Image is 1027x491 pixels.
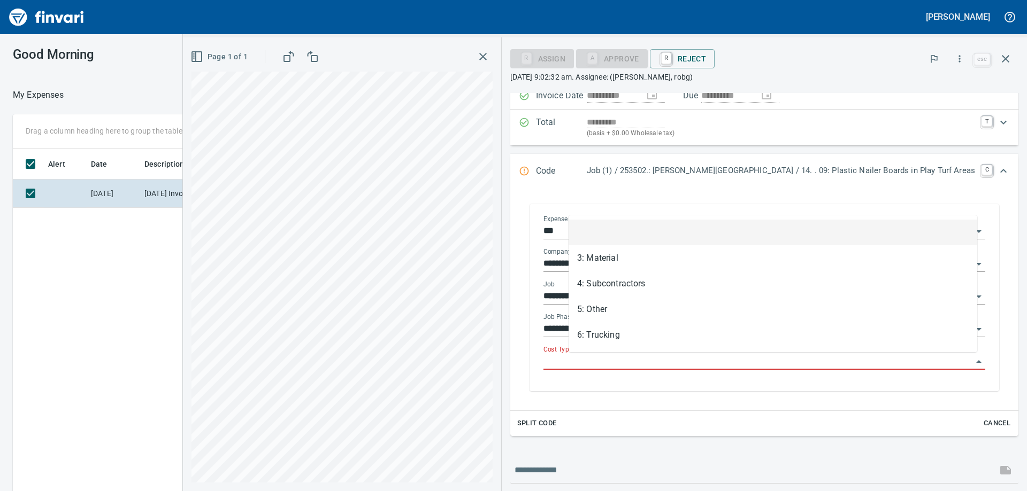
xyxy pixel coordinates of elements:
button: Open [971,224,986,239]
label: Job [543,281,555,287]
button: Flag [922,47,946,71]
p: Total [536,116,587,139]
button: Page 1 of 1 [188,47,252,67]
button: Close [971,354,986,369]
div: Expand [510,110,1018,145]
button: Split Code [515,415,560,432]
a: T [982,116,992,127]
a: C [982,165,992,175]
h3: Good Morning [13,47,240,62]
button: Open [971,322,986,337]
button: Open [971,289,986,304]
div: Cost Type required [576,53,648,63]
h5: [PERSON_NAME] [926,11,990,22]
li: 3: Material [569,245,977,271]
span: Alert [48,158,79,170]
span: Description [144,158,198,170]
span: Close invoice [971,46,1018,72]
p: [DATE] 9:02:32 am. Assignee: ([PERSON_NAME], robg) [510,72,1018,82]
button: Cancel [980,415,1014,432]
label: Company [543,248,571,255]
span: Date [91,158,108,170]
span: Description [144,158,185,170]
p: Drag a column heading here to group the table [26,126,182,136]
label: Expense Type [543,216,583,222]
span: Alert [48,158,65,170]
div: Expand [510,154,1018,189]
p: Code [536,165,587,178]
span: This records your message into the invoice and notifies anyone mentioned [993,457,1018,483]
span: Date [91,158,121,170]
li: 4: Subcontractors [569,271,977,297]
nav: breadcrumb [13,89,64,102]
td: [DATE] Invoice 80209 - 2 from Resco Plastics Inc. (1-39990) [140,180,236,208]
img: Finvari [6,4,87,30]
span: Page 1 of 1 [193,50,248,64]
div: Expand [510,189,1018,436]
div: Assign [510,53,574,63]
li: 5: Other [569,297,977,322]
span: Reject [658,50,706,68]
button: More [948,47,971,71]
p: My Expenses [13,89,64,102]
td: [DATE] [87,180,140,208]
p: (basis + $0.00 Wholesale tax) [587,128,975,139]
a: R [661,52,671,64]
button: RReject [650,49,715,68]
span: Split Code [517,417,557,430]
label: Job Phase [543,314,574,320]
button: [PERSON_NAME] [923,9,993,25]
span: Cancel [983,417,1011,430]
li: 6: Trucking [569,322,977,348]
label: Cost Type [543,346,572,353]
p: Job (1) / 253502.: [PERSON_NAME][GEOGRAPHIC_DATA] / 14. . 09: Plastic Nailer Boards in Play Turf ... [587,165,975,177]
button: Open [971,256,986,271]
a: esc [974,53,990,65]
